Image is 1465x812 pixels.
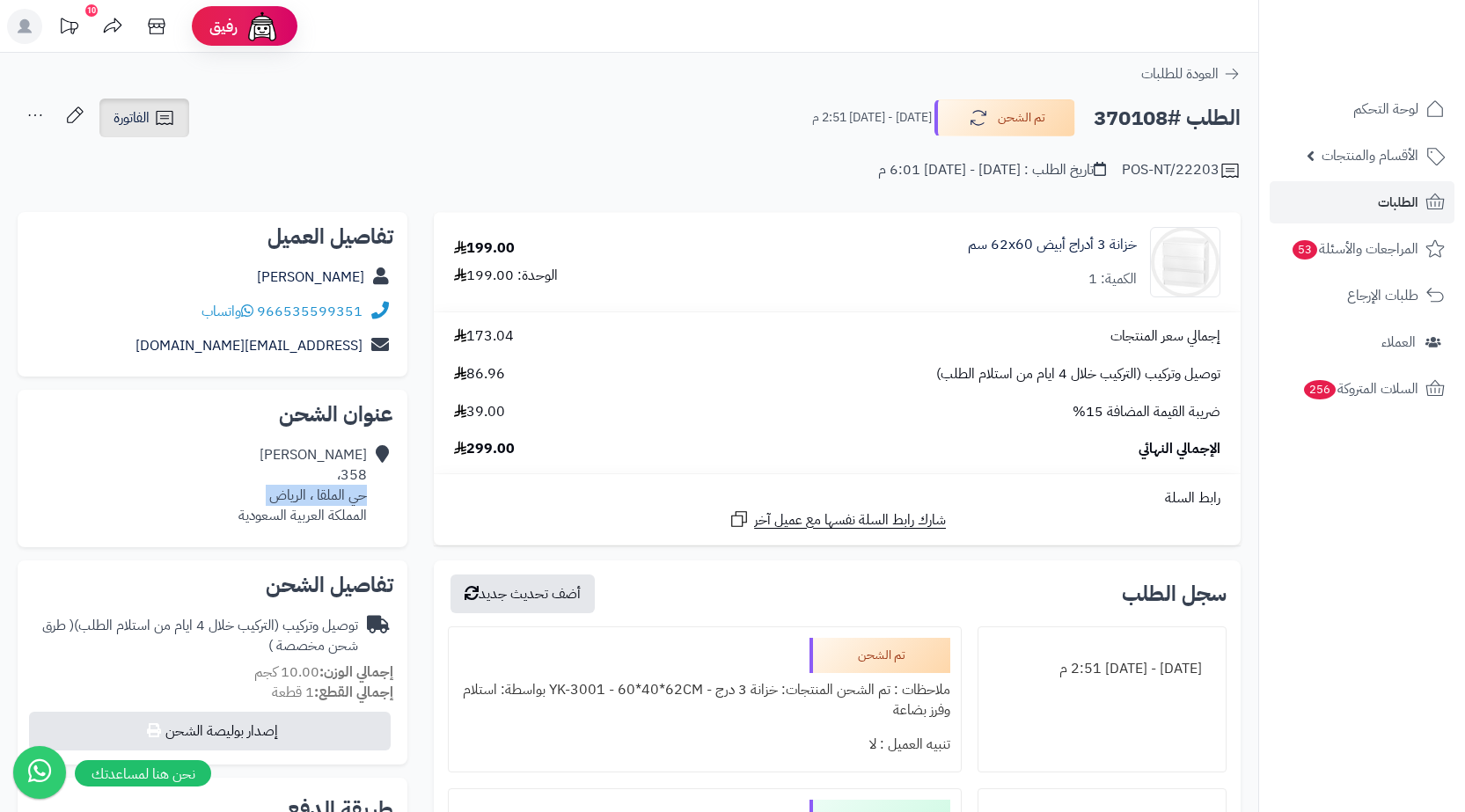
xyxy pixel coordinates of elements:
[1094,100,1241,136] h2: الطلب #370108
[989,652,1215,686] div: [DATE] - [DATE] 2:51 م
[1270,181,1454,223] a: الطلبات
[32,226,393,247] h2: تفاصيل العميل
[459,728,950,762] div: تنبيه العميل : لا
[1088,269,1137,289] div: الكمية: 1
[729,508,946,530] a: شارك رابط السلة نفسها مع عميل آخر
[450,574,595,613] button: أضف تحديث جديد
[1141,63,1219,84] span: العودة للطلبات
[1122,583,1227,604] h3: سجل الطلب
[272,682,393,703] small: 1 قطعة
[459,673,950,728] div: ملاحظات : تم الشحن المنتجات: خزانة 3 درج - YK-3001 - 60*40*62CM بواسطة: استلام وفرز بضاعة
[245,9,280,44] img: ai-face.png
[809,638,950,673] div: تم الشحن
[1110,326,1220,347] span: إجمالي سعر المنتجات
[1347,283,1418,308] span: طلبات الإرجاع
[32,574,393,596] h2: تفاصيل الشحن
[1122,160,1241,181] div: POS-NT/22203
[454,238,515,259] div: 199.00
[936,364,1220,384] span: توصيل وتركيب (التركيب خلال 4 ايام من استلام الطلب)
[1378,190,1418,215] span: الطلبات
[29,712,391,750] button: إصدار بوليصة الشحن
[85,4,98,17] div: 10
[1302,377,1418,401] span: السلات المتروكة
[1139,439,1220,459] span: الإجمالي النهائي
[454,402,505,422] span: 39.00
[257,301,363,322] a: 966535599351
[1151,227,1220,297] img: 1728889454-%D9%8A%D8%B3%D8%B4%D9%8A-90x90.jpg
[1270,368,1454,410] a: السلات المتروكة256
[136,335,363,356] a: [EMAIL_ADDRESS][DOMAIN_NAME]
[99,99,189,137] a: الفاتورة
[1270,88,1454,130] a: لوحة التحكم
[114,107,150,128] span: الفاتورة
[47,9,91,48] a: تحديثات المنصة
[454,266,558,286] div: الوحدة: 199.00
[812,109,932,127] small: [DATE] - [DATE] 2:51 م
[1304,380,1336,399] span: 256
[1291,237,1418,261] span: المراجعات والأسئلة
[454,439,515,459] span: 299.00
[878,160,1106,180] div: تاريخ الطلب : [DATE] - [DATE] 6:01 م
[968,235,1137,255] a: خزانة 3 أدراج أبيض ‎62x60 سم‏
[201,301,253,322] a: واتساب
[314,682,393,703] strong: إجمالي القطع:
[254,662,393,683] small: 10.00 كجم
[42,615,358,656] span: ( طرق شحن مخصصة )
[1270,321,1454,363] a: العملاء
[32,404,393,425] h2: عنوان الشحن
[32,616,358,656] div: توصيل وتركيب (التركيب خلال 4 ايام من استلام الطلب)
[1353,97,1418,121] span: لوحة التحكم
[238,445,367,525] div: [PERSON_NAME] 358، حي الملقا ، الرياض المملكة العربية السعودية
[454,364,505,384] span: 86.96
[1322,143,1418,168] span: الأقسام والمنتجات
[319,662,393,683] strong: إجمالي الوزن:
[1293,240,1317,260] span: 53
[1345,49,1448,86] img: logo-2.png
[1381,330,1416,355] span: العملاء
[1270,228,1454,270] a: المراجعات والأسئلة53
[209,16,238,37] span: رفيق
[257,267,364,288] a: [PERSON_NAME]
[934,99,1075,136] button: تم الشحن
[441,488,1234,508] div: رابط السلة
[454,326,514,347] span: 173.04
[1270,274,1454,317] a: طلبات الإرجاع
[1141,63,1241,84] a: العودة للطلبات
[754,510,946,530] span: شارك رابط السلة نفسها مع عميل آخر
[1073,402,1220,422] span: ضريبة القيمة المضافة 15%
